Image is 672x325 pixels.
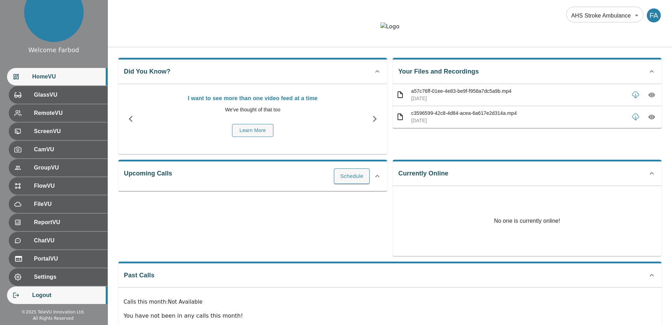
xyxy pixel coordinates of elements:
[124,312,656,320] p: You have not been in any calls this month!
[9,232,107,249] div: ChatVU
[9,86,107,104] div: GlassVU
[411,117,626,124] p: [DATE]
[494,186,560,256] p: No one is currently online!
[9,123,107,140] div: ScreenVU
[34,145,102,154] span: CamVU
[32,72,102,81] span: HomeVU
[566,6,643,25] div: AHS Stroke Ambulance
[34,127,102,136] span: ScreenVU
[124,298,656,306] p: Calls this month : Not Available
[32,291,102,299] span: Logout
[9,177,107,195] div: FlowVU
[34,164,102,172] span: GroupVU
[232,124,273,137] button: Learn More
[411,88,626,95] p: a57c76ff-01ee-4e83-be9f-f958a7dc5a9b.mp4
[147,106,359,113] p: We've thought of that too
[9,104,107,122] div: RemoteVU
[647,8,661,22] div: FA
[9,214,107,231] div: ReportVU
[34,182,102,190] span: FlowVU
[9,141,107,158] div: CamVU
[34,91,102,99] span: GlassVU
[34,200,102,208] span: FileVU
[9,250,107,268] div: PortalVU
[34,255,102,263] span: PortalVU
[34,273,102,281] span: Settings
[34,236,102,245] span: ChatVU
[34,218,102,227] span: ReportVU
[7,286,107,304] div: Logout
[9,195,107,213] div: FileVU
[411,95,626,102] p: [DATE]
[9,159,107,177] div: GroupVU
[380,22,399,31] img: Logo
[34,109,102,117] span: RemoteVU
[334,168,370,184] button: Schedule
[9,268,107,286] div: Settings
[147,94,359,103] p: I want to see more than one video feed at a time
[411,110,626,117] p: c3596599-42c8-4d84-acea-6a617e2d314a.mp4
[28,46,79,55] div: Welcome Farbod
[7,68,107,85] div: HomeVU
